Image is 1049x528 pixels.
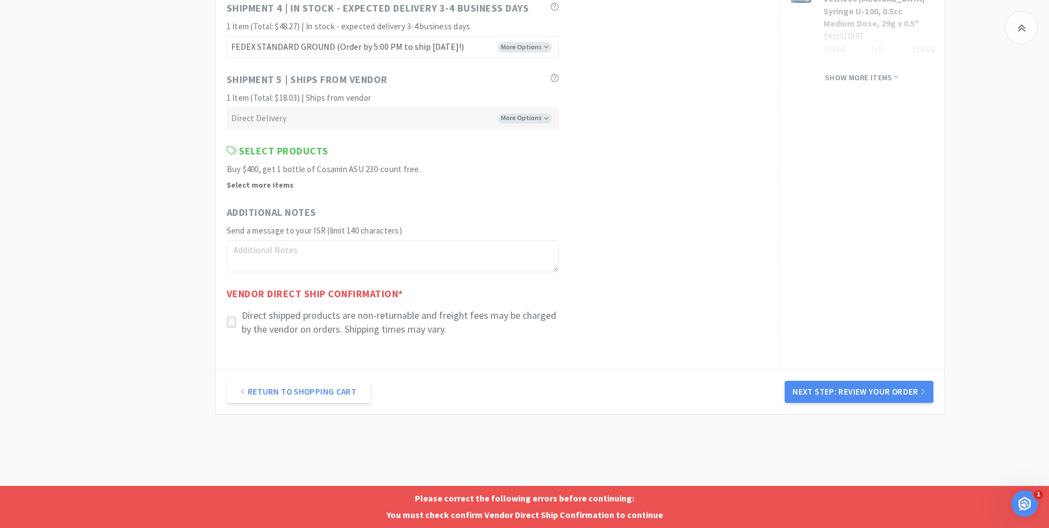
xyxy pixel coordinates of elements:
[1034,490,1043,499] span: 1
[912,43,933,56] div: $14.84
[227,21,471,32] span: 1 Item (Total: $48.27) | In stock - expected delivery 3-4 business days
[227,143,328,159] span: Select Products
[227,164,421,174] span: Buy $400, get 1 bottle of Cosamin ASU 230-count free.
[227,205,316,221] span: Additional Notes
[242,308,559,336] p: Direct shipped products are non-returnable and freight fees may be charged by the vendor on order...
[227,92,372,103] span: 1 Item (Total: $18.03) | Ships from vendor
[227,72,388,88] span: Shipment 5 | Ships from vendor
[227,1,529,17] span: Shipment 4 | In stock - expected delivery 3-4 business days
[227,286,403,302] span: Vendor Direct Ship Confirmation *
[3,508,1046,522] p: You must check confirm Vendor Direct Ship Confirmation to continue
[227,180,294,190] strong: Select more items
[823,43,933,56] div: $14.84
[785,381,933,403] button: Next Step: Review Your Order
[227,381,370,403] a: Return to Shopping Cart
[1011,490,1038,517] iframe: Intercom live chat
[825,73,898,83] span: Show more items
[415,493,634,504] strong: Please correct the following errors before continuing:
[227,225,402,236] span: Send a message to your ISR (limit 140 characters)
